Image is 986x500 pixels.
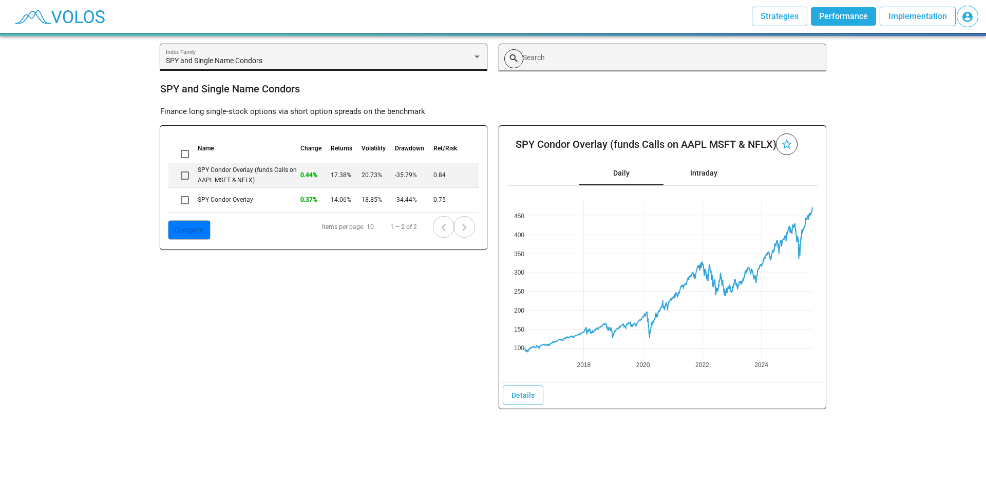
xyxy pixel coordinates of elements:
[300,187,331,212] td: 0.37%
[198,163,300,187] td: SPY Condor Overlay (funds Calls on AAPL MSFT & NFLX)
[433,217,454,237] button: Previous page
[752,7,807,26] a: Strategies
[880,7,955,26] a: Implementation
[331,143,352,153] button: Change sorting for Annual_Returns
[888,11,947,21] span: Implementation
[761,11,799,21] span: Strategies
[690,168,717,178] div: Intraday
[300,143,321,153] button: Change sorting for nav_pct_chg
[511,391,535,399] span: Details
[362,163,395,187] td: 20.73%
[390,222,417,232] div: 1 – 2 of 2
[8,4,110,29] img: blue_transparent.png
[811,7,876,26] a: Performance
[433,143,457,153] button: Change sorting for Sharpe_Ratio
[961,11,974,23] mat-icon: account_circle
[395,187,433,212] td: -34.44%
[613,168,630,178] div: Daily
[362,143,386,153] button: Change sorting for Annual_Volatility
[331,187,362,212] td: 14.06%
[362,187,395,212] td: 18.85%
[454,217,475,237] button: Next page
[433,163,479,187] td: 0.84
[331,163,362,187] td: 17.38%
[819,11,868,21] span: Performance
[168,221,210,239] button: Compare
[160,105,826,118] div: Finance long single-stock options via short option spreads on the benchmark
[516,134,797,155] mat-card-title: SPY Condor Overlay (funds Calls on AAPL MSFT & NFLX)
[174,221,204,239] span: Compare
[160,81,826,97] div: SPY and Single Name Condors
[198,187,300,212] td: SPY Condor Overlay
[198,143,214,153] button: Change sorting for strategy_type
[395,163,433,187] td: -35.79%
[395,143,424,153] button: Change sorting for Max_Drawdown
[503,386,543,405] button: Details
[507,52,520,65] mat-icon: search
[433,187,479,212] td: 0.75
[300,163,331,187] td: 0.44%
[322,222,365,232] div: Items per page:
[781,139,793,151] mat-icon: star_border
[166,56,262,65] span: SPY and Single Name Condors
[367,222,374,232] div: 10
